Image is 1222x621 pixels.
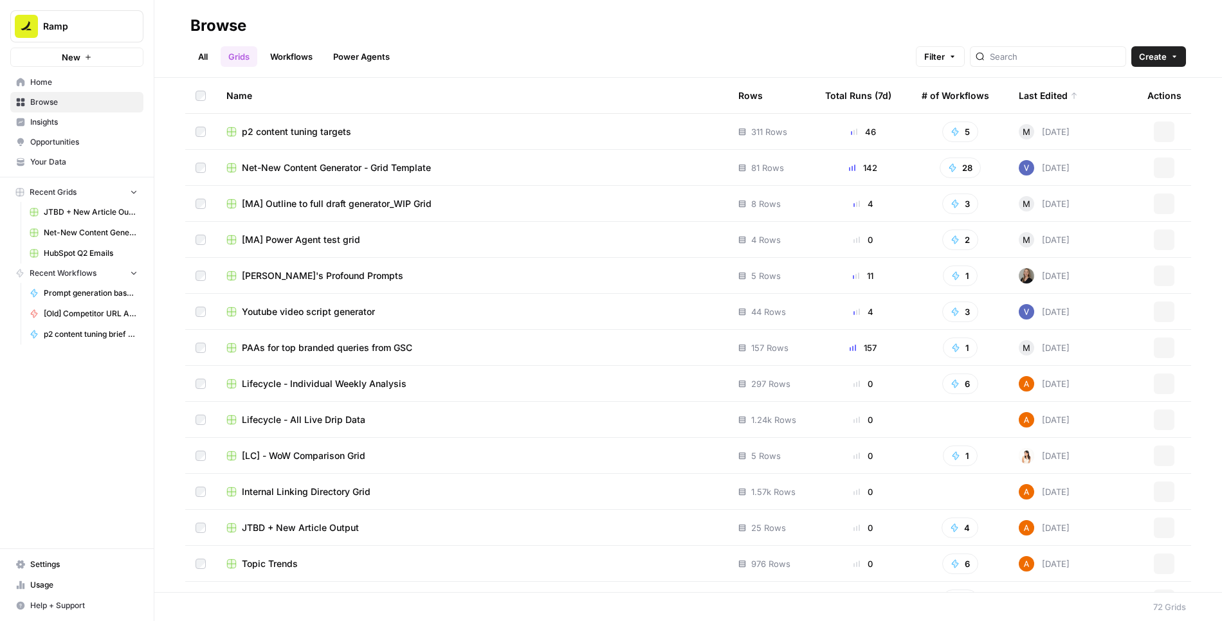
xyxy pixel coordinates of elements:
[922,78,989,113] div: # of Workflows
[1019,340,1070,355] div: [DATE]
[226,161,718,174] a: Net-New Content Generator - Grid Template
[226,449,718,462] a: [LC] - WoW Comparison Grid
[10,48,143,67] button: New
[43,20,121,33] span: Ramp
[242,233,360,246] span: [MA] Power Agent test grid
[943,265,978,286] button: 1
[916,46,965,67] button: Filter
[825,377,901,390] div: 0
[30,156,138,168] span: Your Data
[1023,341,1030,354] span: M
[30,579,138,591] span: Usage
[1019,304,1034,319] img: 2tijbeq1l253n59yk5qyo2htxvbk
[751,341,789,354] span: 157 Rows
[825,521,901,534] div: 0
[226,233,718,246] a: [MA] Power Agent test grid
[738,78,763,113] div: Rows
[1023,233,1030,246] span: M
[226,377,718,390] a: Lifecycle - Individual Weekly Analysis
[825,485,901,498] div: 0
[751,125,787,138] span: 311 Rows
[751,521,786,534] span: 25 Rows
[942,194,978,214] button: 3
[825,305,901,318] div: 4
[751,269,781,282] span: 5 Rows
[10,112,143,132] a: Insights
[30,116,138,128] span: Insights
[190,46,215,67] a: All
[10,264,143,283] button: Recent Workflows
[825,161,901,174] div: 142
[44,227,138,239] span: Net-New Content Generator - Grid Template
[825,449,901,462] div: 0
[10,183,143,202] button: Recent Grids
[30,76,138,88] span: Home
[226,305,718,318] a: Youtube video script generator
[942,517,978,538] button: 4
[30,96,138,108] span: Browse
[30,136,138,148] span: Opportunities
[1019,376,1070,392] div: [DATE]
[1019,78,1078,113] div: Last Edited
[825,341,901,354] div: 157
[943,446,978,466] button: 1
[942,553,978,574] button: 6
[242,557,298,570] span: Topic Trends
[1019,592,1034,607] img: w3u4o0x674bbhdllp7qjejaf0yui
[10,152,143,172] a: Your Data
[15,15,38,38] img: Ramp Logo
[751,485,796,498] span: 1.57k Rows
[242,305,375,318] span: Youtube video script generator
[825,269,901,282] div: 11
[1147,78,1181,113] div: Actions
[10,554,143,575] a: Settings
[751,413,796,426] span: 1.24k Rows
[751,305,786,318] span: 44 Rows
[1019,268,1070,283] div: [DATE]
[62,51,80,64] span: New
[751,377,790,390] span: 297 Rows
[242,521,359,534] span: JTBD + New Article Output
[751,557,790,570] span: 976 Rows
[10,595,143,616] button: Help + Support
[44,308,138,319] span: [Old] Competitor URL Analysis to Outline
[825,78,891,113] div: Total Runs (7d)
[24,324,143,345] a: p2 content tuning brief generator – 9/14 update
[242,413,365,426] span: Lifecycle - All Live Drip Data
[990,50,1120,63] input: Search
[226,341,718,354] a: PAAs for top branded queries from GSC
[24,222,143,243] a: Net-New Content Generator - Grid Template
[1019,484,1070,500] div: [DATE]
[942,301,978,322] button: 3
[24,243,143,264] a: HubSpot Q2 Emails
[1019,520,1034,535] img: i32oznjerd8hxcycc1k00ct90jt3
[1019,160,1034,175] img: 2tijbeq1l253n59yk5qyo2htxvbk
[751,449,781,462] span: 5 Rows
[751,197,781,210] span: 8 Rows
[751,161,784,174] span: 81 Rows
[1019,556,1070,571] div: [DATE]
[44,287,138,299] span: Prompt generation based on URL v1
[242,161,431,174] span: Net-New Content Generator - Grid Template
[226,413,718,426] a: Lifecycle - All Live Drip Data
[242,377,406,390] span: Lifecycle - Individual Weekly Analysis
[924,50,945,63] span: Filter
[10,575,143,595] a: Usage
[1019,412,1070,428] div: [DATE]
[44,328,138,340] span: p2 content tuning brief generator – 9/14 update
[44,248,138,259] span: HubSpot Q2 Emails
[1019,556,1034,571] img: i32oznjerd8hxcycc1k00ct90jt3
[943,337,978,358] button: 1
[226,125,718,138] a: p2 content tuning targets
[262,46,320,67] a: Workflows
[221,46,257,67] a: Grids
[226,557,718,570] a: Topic Trends
[1019,592,1070,607] div: [DATE]
[325,46,397,67] a: Power Agents
[10,72,143,93] a: Home
[1131,46,1186,67] button: Create
[242,269,403,282] span: [PERSON_NAME]'s Profound Prompts
[226,521,718,534] a: JTBD + New Article Output
[30,600,138,611] span: Help + Support
[10,10,143,42] button: Workspace: Ramp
